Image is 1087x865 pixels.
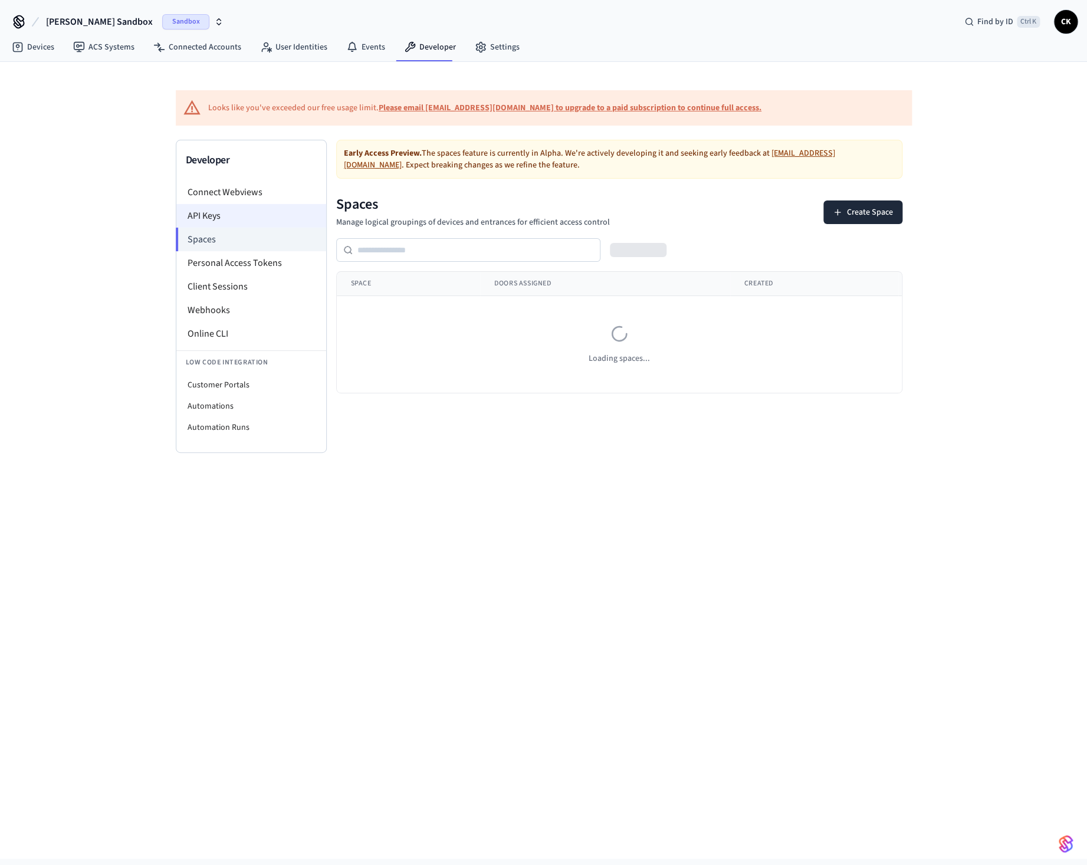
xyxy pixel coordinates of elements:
a: Connected Accounts [144,37,251,58]
span: CK [1055,11,1076,32]
strong: Early Access Preview. [344,147,422,159]
div: The spaces feature is currently in Alpha. We're actively developing it and seeking early feedback... [336,140,902,179]
li: Connect Webviews [176,180,326,204]
span: Find by ID [977,16,1013,28]
span: [PERSON_NAME] Sandbox [46,15,153,29]
div: Find by IDCtrl K [955,11,1049,32]
th: Created [730,272,898,296]
li: Spaces [176,228,326,251]
a: User Identities [251,37,337,58]
h1: Spaces [336,195,610,214]
li: Client Sessions [176,275,326,298]
li: Webhooks [176,298,326,322]
a: ACS Systems [64,37,144,58]
span: Loading spaces... [589,353,650,364]
th: Doors Assigned [480,272,730,296]
a: Please email [EMAIL_ADDRESS][DOMAIN_NAME] to upgrade to a paid subscription to continue full access. [379,102,761,114]
button: Create Space [823,200,902,224]
li: Automation Runs [176,417,326,438]
h3: Developer [186,152,317,169]
a: [EMAIL_ADDRESS][DOMAIN_NAME] [344,147,835,171]
a: Events [337,37,395,58]
span: Sandbox [162,14,209,29]
li: Low Code Integration [176,350,326,374]
th: Space [337,272,480,296]
li: Automations [176,396,326,417]
img: SeamLogoGradient.69752ec5.svg [1059,834,1073,853]
li: Customer Portals [176,374,326,396]
div: Looks like you've exceeded our free usage limit. [208,102,761,114]
a: Devices [2,37,64,58]
p: Manage logical groupings of devices and entrances for efficient access control [336,216,610,229]
a: Developer [395,37,465,58]
li: Personal Access Tokens [176,251,326,275]
a: Settings [465,37,529,58]
li: API Keys [176,204,326,228]
li: Online CLI [176,322,326,346]
span: Ctrl K [1017,16,1040,28]
button: CK [1054,10,1078,34]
